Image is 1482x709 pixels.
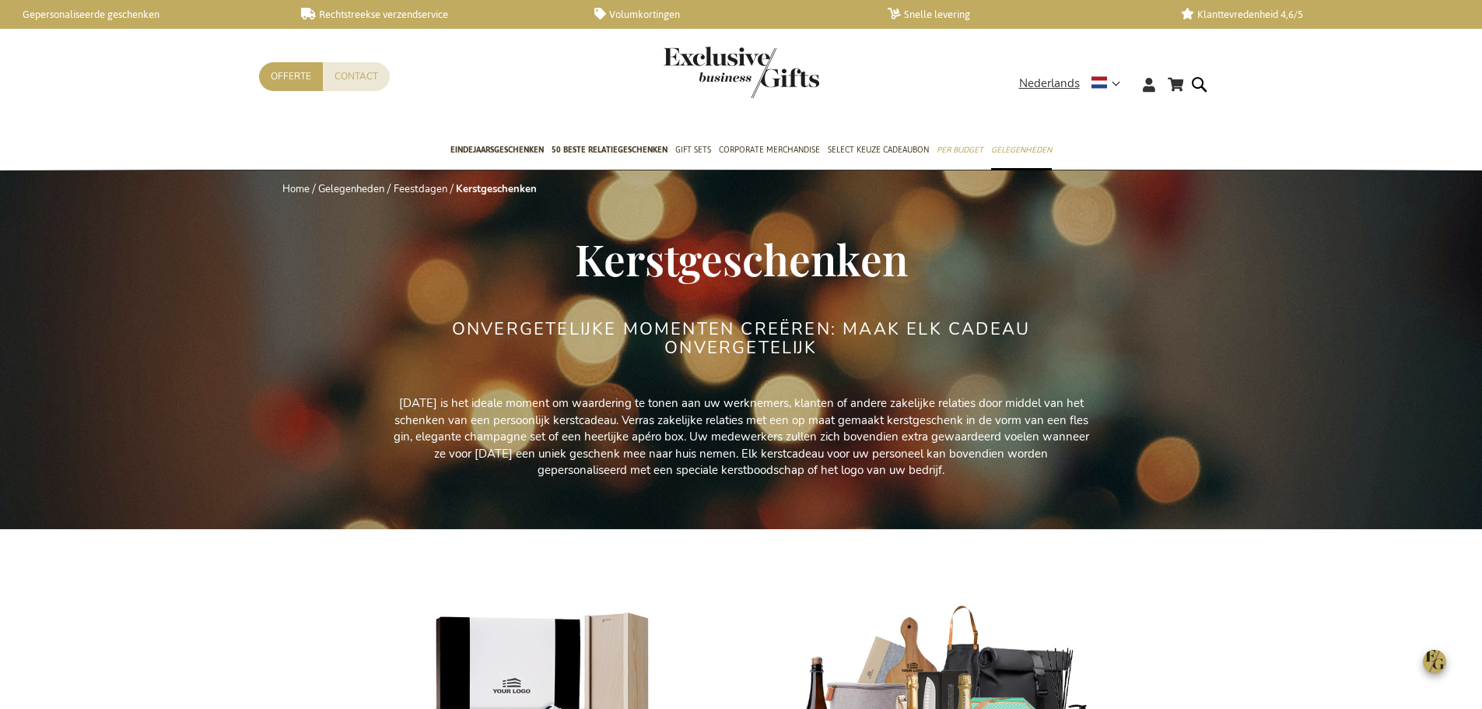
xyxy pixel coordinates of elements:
span: Corporate Merchandise [719,142,820,158]
a: Klanttevredenheid 4,6/5 [1181,8,1449,21]
span: Gelegenheden [991,142,1052,158]
img: Exclusive Business gifts logo [664,47,819,98]
a: Gepersonaliseerde geschenken [8,8,276,21]
a: Gelegenheden [318,182,384,196]
a: Contact [323,62,390,91]
p: [DATE] is het ideale moment om waardering te tonen aan uw werknemers, klanten of andere zakelijke... [391,395,1091,479]
a: Snelle levering [888,8,1156,21]
span: Nederlands [1019,75,1080,93]
a: Volumkortingen [594,8,863,21]
a: store logo [664,47,741,98]
a: Offerte [259,62,323,91]
h2: ONVERGETELIJKE MOMENTEN CREËREN: MAAK ELK CADEAU ONVERGETELIJK [450,320,1033,357]
a: Home [282,182,310,196]
div: Nederlands [1019,75,1130,93]
span: Eindejaarsgeschenken [450,142,544,158]
span: Per Budget [937,142,983,158]
span: Kerstgeschenken [575,230,908,287]
strong: Kerstgeschenken [456,182,537,196]
a: Rechtstreekse verzendservice [301,8,569,21]
a: Feestdagen [394,182,447,196]
span: Select Keuze Cadeaubon [828,142,929,158]
span: 50 beste relatiegeschenken [552,142,667,158]
span: Gift Sets [675,142,711,158]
